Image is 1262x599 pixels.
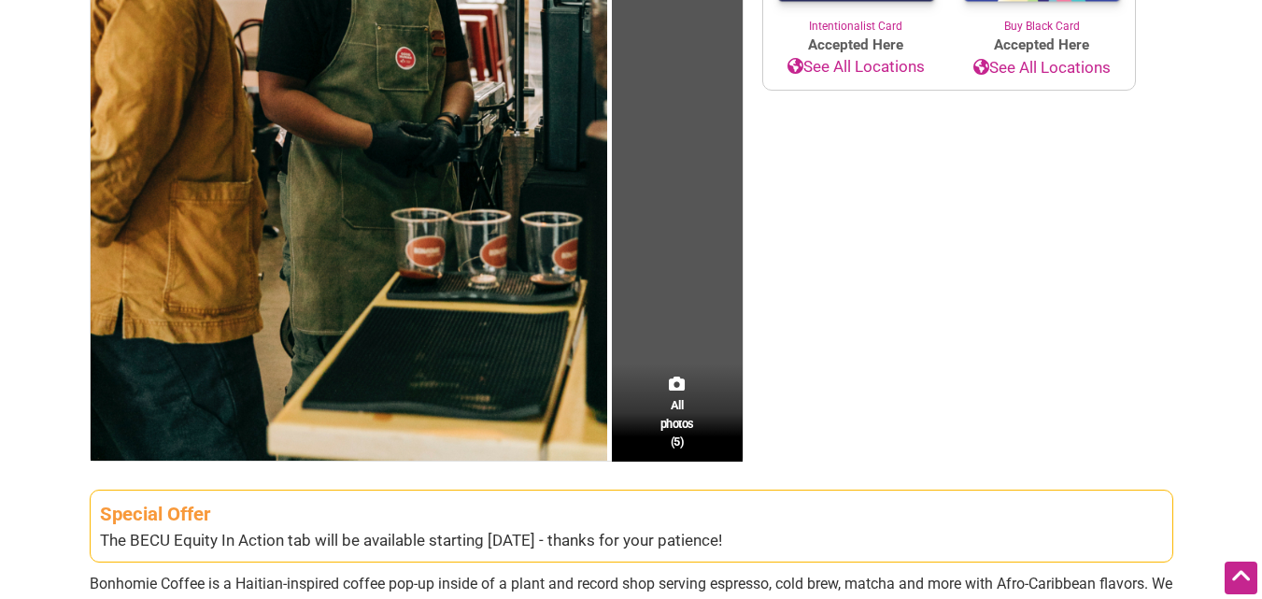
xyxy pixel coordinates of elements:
div: The BECU Equity In Action tab will be available starting [DATE] - thanks for your patience! [100,529,1163,553]
a: See All Locations [949,56,1135,80]
div: Special Offer [100,500,1163,529]
span: Accepted Here [763,35,949,56]
span: All photos (5) [660,396,694,449]
div: Scroll Back to Top [1225,562,1257,594]
span: Accepted Here [949,35,1135,56]
a: See All Locations [763,55,949,79]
